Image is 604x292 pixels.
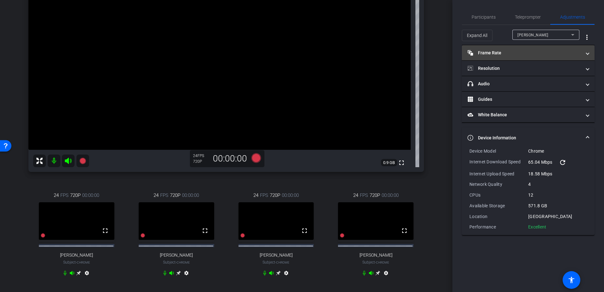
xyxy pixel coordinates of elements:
span: 24 [353,192,358,199]
div: 720P [193,159,209,164]
div: Available Storage [469,203,528,209]
span: FPS [197,154,204,158]
span: 720P [170,192,180,199]
span: Expand All [467,29,487,41]
span: 720P [370,192,380,199]
span: 0.9 GB [381,159,397,167]
div: Network Quality [469,181,528,187]
mat-icon: fullscreen [401,227,408,234]
button: More Options for Adjustments Panel [579,30,595,45]
span: - [76,260,77,265]
span: Adjustments [560,15,585,19]
div: 00:00:00 [209,153,251,164]
span: 24 [253,192,258,199]
span: [PERSON_NAME] [517,33,548,37]
div: 65.04 Mbps [528,159,587,166]
mat-icon: accessibility [568,276,575,284]
span: Chrome [77,261,90,264]
div: [GEOGRAPHIC_DATA] [528,213,587,220]
mat-expansion-panel-header: Device Information [462,128,595,148]
mat-expansion-panel-header: White Balance [462,107,595,122]
span: [PERSON_NAME] [60,252,93,258]
mat-icon: refresh [559,159,566,166]
mat-expansion-panel-header: Frame Rate [462,45,595,60]
span: 24 [154,192,159,199]
div: 4 [528,181,587,187]
mat-icon: fullscreen [398,159,405,167]
span: FPS [60,192,69,199]
mat-panel-title: Audio [468,81,581,87]
div: Device Information [462,148,595,235]
mat-panel-title: Frame Rate [468,50,581,56]
mat-panel-title: Guides [468,96,581,103]
mat-icon: settings [83,271,91,278]
div: Internet Download Speed [469,159,528,166]
div: 24 [193,153,209,158]
mat-panel-title: White Balance [468,112,581,118]
span: 00:00:00 [382,192,399,199]
div: Performance [469,224,528,230]
div: Chrome [528,148,587,154]
mat-icon: settings [183,271,190,278]
span: Subject [263,259,289,265]
span: Chrome [177,261,190,264]
div: 18.58 Mbps [528,171,587,177]
span: Chrome [376,261,389,264]
span: FPS [160,192,168,199]
span: Participants [472,15,496,19]
span: FPS [260,192,268,199]
div: Internet Upload Speed [469,171,528,177]
span: 720P [270,192,280,199]
span: 00:00:00 [182,192,199,199]
mat-icon: more_vert [583,33,591,41]
mat-icon: fullscreen [301,227,308,234]
div: Excellent [528,224,546,230]
button: Expand All [462,30,492,41]
span: Teleprompter [515,15,541,19]
span: Chrome [276,261,289,264]
mat-icon: settings [382,271,390,278]
mat-panel-title: Resolution [468,65,581,72]
mat-expansion-panel-header: Resolution [462,61,595,76]
mat-panel-title: Device Information [468,135,581,141]
mat-icon: settings [282,271,290,278]
div: Location [469,213,528,220]
span: - [176,260,177,265]
span: Subject [362,259,389,265]
mat-expansion-panel-header: Audio [462,76,595,91]
span: 00:00:00 [82,192,99,199]
span: [PERSON_NAME] [160,252,193,258]
span: 24 [54,192,59,199]
div: 571.8 GB [528,203,587,209]
span: Subject [163,259,190,265]
div: CPUs [469,192,528,198]
span: 00:00:00 [282,192,299,199]
span: [PERSON_NAME] [260,252,293,258]
span: [PERSON_NAME] [359,252,392,258]
span: - [275,260,276,265]
span: FPS [360,192,368,199]
mat-expansion-panel-header: Guides [462,92,595,107]
div: 12 [528,192,587,198]
span: 720P [70,192,81,199]
div: Device Model [469,148,528,154]
mat-icon: fullscreen [201,227,209,234]
span: Subject [63,259,90,265]
mat-icon: fullscreen [101,227,109,234]
span: - [375,260,376,265]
